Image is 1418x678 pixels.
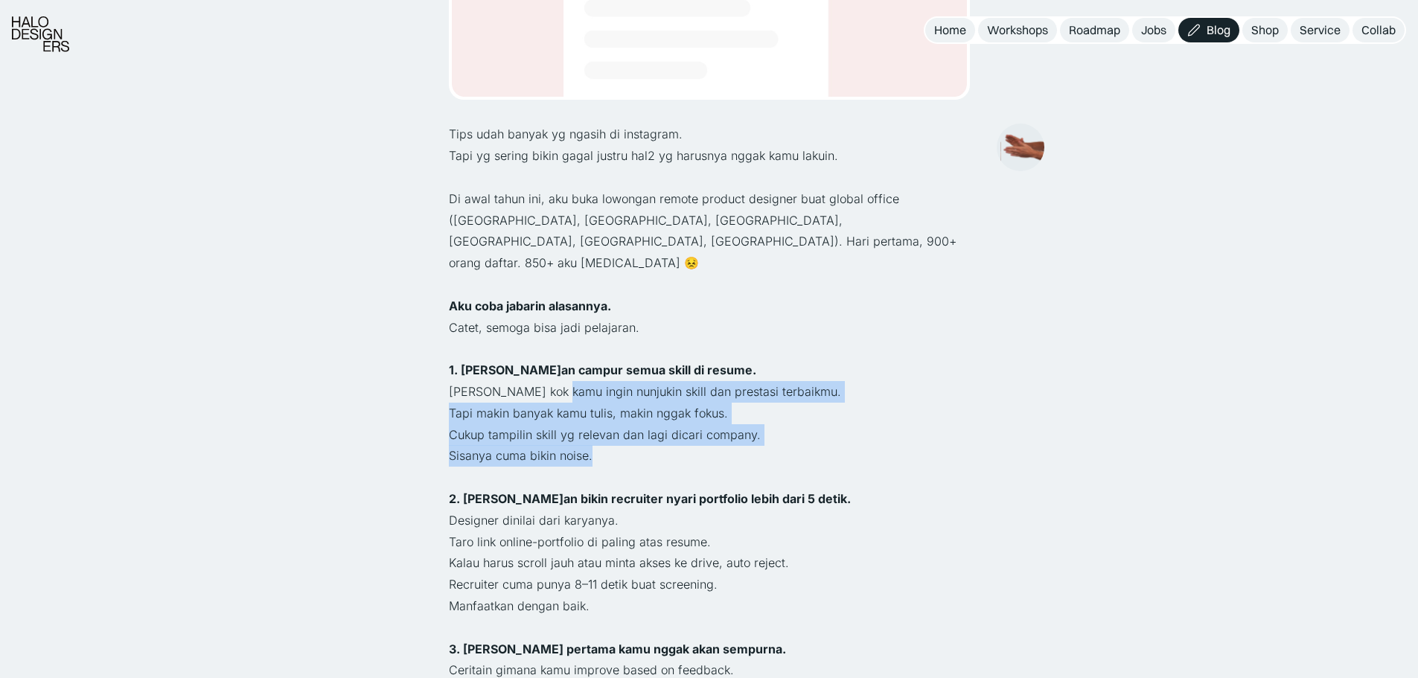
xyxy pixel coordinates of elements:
p: ‍ [449,338,970,359]
strong: Aku coba jabarin alasannya. [449,298,611,313]
div: Workshops [987,22,1048,38]
p: Tapi makin banyak kamu tulis, makin nggak fokus. [449,403,970,424]
a: Blog [1178,18,1239,42]
p: Kalau harus scroll jauh atau minta akses ke drive, auto reject. [449,552,970,574]
p: ‍ [449,274,970,295]
p: ‍ [449,467,970,488]
p: Taro link online-portfolio di paling atas resume. [449,531,970,553]
p: Sisanya cuma bikin noise. [449,445,970,467]
div: Roadmap [1069,22,1120,38]
a: Service [1291,18,1350,42]
a: Workshops [978,18,1057,42]
strong: 3. [PERSON_NAME] pertama kamu nggak akan sempurna. [449,642,786,656]
div: Collab [1361,22,1396,38]
a: Roadmap [1060,18,1129,42]
div: Home [934,22,966,38]
p: Recruiter cuma punya 8–11 detik buat screening. [449,574,970,595]
a: Home [925,18,975,42]
strong: 1. [PERSON_NAME]an campur semua skill di resume. [449,362,756,377]
strong: 2. [PERSON_NAME]an bikin recruiter nyari portfolio lebih dari 5 detik. [449,491,851,506]
a: Jobs [1132,18,1175,42]
div: Service [1300,22,1341,38]
a: Shop [1242,18,1288,42]
div: Blog [1207,22,1230,38]
p: ‍ [449,167,970,188]
p: Manfaatkan dengan baik. [449,595,970,617]
p: Cukup tampilin skill yg relevan dan lagi dicari company. [449,424,970,446]
div: Jobs [1141,22,1166,38]
p: Designer dinilai dari karyanya. [449,510,970,531]
div: Shop [1251,22,1279,38]
p: ‍ [449,617,970,639]
a: Collab [1352,18,1405,42]
p: Tips udah banyak yg ngasih di instagram. [449,124,970,145]
p: Di awal tahun ini, aku buka lowongan remote product designer buat global office ([GEOGRAPHIC_DATA... [449,188,970,274]
p: Tapi yg sering bikin gagal justru hal2 yg harusnya nggak kamu lakuin. [449,145,970,167]
p: [PERSON_NAME] kok kamu ingin nunjukin skill dan prestasi terbaikmu. [449,381,970,403]
p: Catet, semoga bisa jadi pelajaran. [449,317,970,339]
